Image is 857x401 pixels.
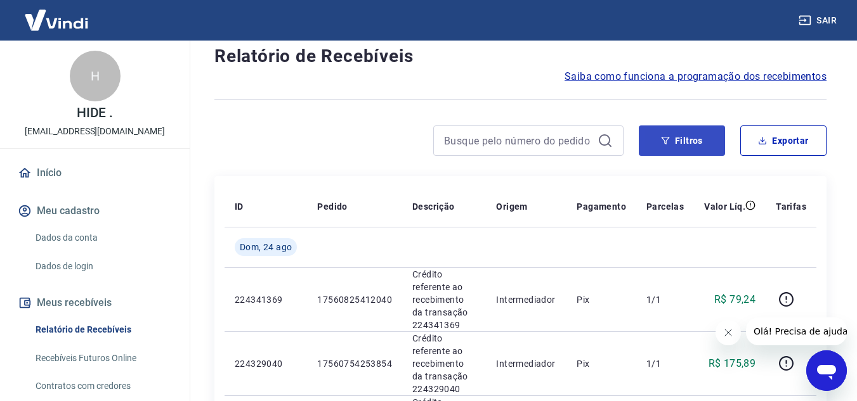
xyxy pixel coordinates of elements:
[639,125,725,156] button: Filtros
[70,51,121,101] div: H
[496,357,556,370] p: Intermediador
[565,69,827,84] a: Saiba como funciona a programação dos recebimentos
[577,293,626,306] p: Pix
[709,356,756,371] p: R$ 175,89
[704,200,745,213] p: Valor Líq.
[317,293,392,306] p: 17560825412040
[577,200,626,213] p: Pagamento
[15,159,174,187] a: Início
[412,332,476,395] p: Crédito referente ao recebimento da transação 224329040
[776,200,806,213] p: Tarifas
[235,200,244,213] p: ID
[496,293,556,306] p: Intermediador
[240,241,292,253] span: Dom, 24 ago
[646,357,684,370] p: 1/1
[444,131,592,150] input: Busque pelo número do pedido
[796,9,842,32] button: Sair
[496,200,527,213] p: Origem
[214,44,827,69] h4: Relatório de Recebíveis
[30,345,174,371] a: Recebíveis Futuros Online
[716,320,741,345] iframe: Fechar mensagem
[235,293,297,306] p: 224341369
[740,125,827,156] button: Exportar
[30,317,174,343] a: Relatório de Recebíveis
[746,317,847,345] iframe: Mensagem da empresa
[15,1,98,39] img: Vindi
[412,268,476,331] p: Crédito referente ao recebimento da transação 224341369
[317,357,392,370] p: 17560754253854
[30,373,174,399] a: Contratos com credores
[235,357,297,370] p: 224329040
[646,293,684,306] p: 1/1
[317,200,347,213] p: Pedido
[646,200,684,213] p: Parcelas
[806,350,847,391] iframe: Botão para abrir a janela de mensagens
[15,197,174,225] button: Meu cadastro
[412,200,455,213] p: Descrição
[30,253,174,279] a: Dados de login
[77,106,114,120] p: HIDE .
[8,9,107,19] span: Olá! Precisa de ajuda?
[15,289,174,317] button: Meus recebíveis
[25,125,165,138] p: [EMAIL_ADDRESS][DOMAIN_NAME]
[577,357,626,370] p: Pix
[714,292,756,307] p: R$ 79,24
[30,225,174,251] a: Dados da conta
